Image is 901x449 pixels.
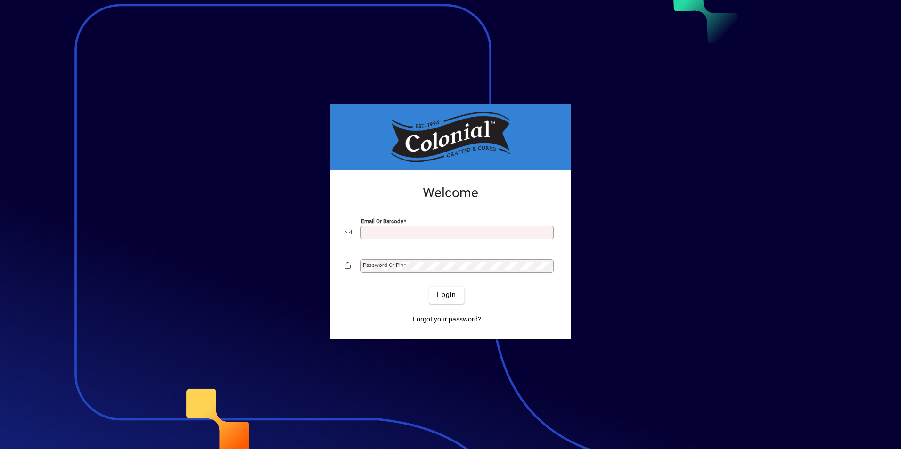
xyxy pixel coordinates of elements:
mat-label: Password or Pin [363,262,403,268]
button: Login [429,287,464,304]
a: Forgot your password? [409,311,485,328]
mat-label: Email or Barcode [361,217,403,224]
span: Forgot your password? [413,314,481,324]
span: Login [437,290,456,300]
h2: Welcome [345,185,556,201]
